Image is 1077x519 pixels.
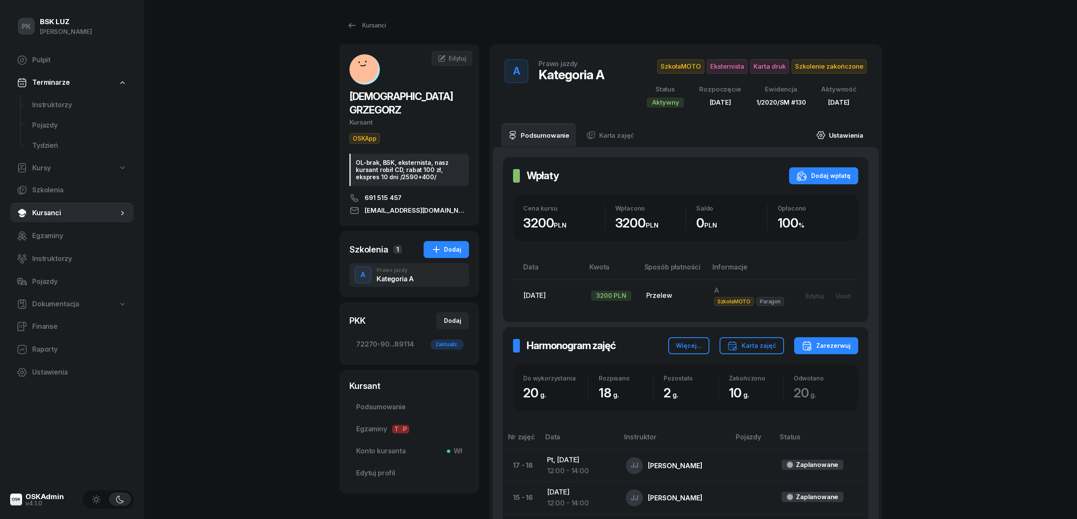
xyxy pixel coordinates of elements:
[836,292,851,300] div: Usuń
[750,59,789,74] span: Karta druk
[615,205,686,212] div: Wpłacono
[796,459,838,470] div: Zaplanowane
[648,462,702,469] div: [PERSON_NAME]
[743,391,749,399] small: g.
[707,59,748,74] span: Eksternista
[349,133,380,144] span: OSKApp
[32,230,127,241] span: Egzaminy
[25,95,134,115] a: Instruktorzy
[704,221,717,229] small: PLN
[339,17,393,34] a: Kursanci
[584,261,639,280] th: Kwota
[32,120,127,131] span: Pojazdy
[349,154,469,186] div: OL-brak, BSK, eksternista, nasz kursant robił CD, rabat 100 zł, ekspres 10 dni /2590+400/
[756,84,806,95] div: Ewidencja
[25,115,134,136] a: Pojazdy
[10,158,134,178] a: Kursy
[10,294,134,314] a: Dokumentacja
[357,268,369,282] div: A
[354,266,371,283] button: A
[580,123,641,147] a: Karta zajęć
[450,446,462,457] span: Wł
[393,245,402,254] span: 1
[802,341,851,351] div: Zarezerwuj
[40,18,92,25] div: BSK LUZ
[349,441,469,461] a: Konto kursantaWł
[792,59,867,74] span: Szkolenie zakończone
[540,431,619,450] th: Data
[349,244,388,255] div: Szkolenia
[356,446,462,457] span: Konto kursanta
[794,375,848,382] div: Odwołano
[365,193,402,203] span: 691 515 457
[599,385,623,400] span: 18
[32,140,127,151] span: Tydzień
[32,208,118,219] span: Kursanci
[699,84,741,95] div: Rozpoczęcie
[32,253,127,264] span: Instruktorzy
[32,100,127,111] span: Instruktorzy
[10,249,134,269] a: Instruktorzy
[527,339,616,352] h2: Harmonogram zajęć
[619,431,731,450] th: Instruktor
[432,51,472,66] a: Edytuj
[10,272,134,292] a: Pojazdy
[10,180,134,200] a: Szkolenia
[349,397,469,417] a: Podsumowanie
[430,339,464,350] div: Zaktualiz.
[523,291,546,300] span: [DATE]
[349,419,469,439] a: EgzaminyTP
[613,391,619,399] small: g.
[523,215,605,231] div: 3200
[503,431,540,450] th: Nr zajęć
[392,425,401,433] span: T
[10,362,134,383] a: Ustawienia
[631,462,639,469] span: JJ
[707,261,793,280] th: Informacje
[356,424,462,435] span: Egzaminy
[349,205,469,216] a: [EMAIL_ADDRESS][DOMAIN_NAME]
[647,84,684,95] div: Status
[639,261,707,280] th: Sposób płatności
[377,275,414,282] div: Kategoria A
[10,494,22,505] img: logo-xs@2x.png
[523,205,605,212] div: Cena kursu
[356,468,462,479] span: Edytuj profil
[25,136,134,156] a: Tydzień
[527,169,559,183] h2: Wpłaty
[32,344,127,355] span: Raporty
[778,215,848,231] div: 100
[794,337,858,354] button: Zarezerwuj
[672,391,678,399] small: g.
[436,312,469,329] button: Dodaj
[10,316,134,337] a: Finanse
[10,226,134,246] a: Egzaminy
[32,163,51,174] span: Kursy
[657,59,867,74] button: SzkołaMOTOEksternistaKarta drukSzkolenie zakończone
[631,494,639,502] span: JJ
[830,289,857,303] button: Usuń
[444,316,461,326] div: Dodaj
[789,167,858,184] button: Dodaj wpłatę
[540,450,619,482] td: Pt, [DATE]
[720,337,784,354] button: Karta zajęć
[356,339,462,350] span: 72270-90...89114
[668,337,709,354] button: Więcej...
[540,391,546,399] small: g.
[401,425,409,433] span: P
[710,98,731,106] span: [DATE]
[365,205,469,216] span: [EMAIL_ADDRESS][DOMAIN_NAME]
[647,97,684,108] div: Aktywny
[696,215,767,231] div: 0
[424,241,469,258] button: Dodaj
[513,261,584,280] th: Data
[821,84,857,95] div: Aktywność
[729,375,783,382] div: Zakończono
[503,450,540,482] td: 17 - 18
[646,290,700,301] div: Przelew
[349,463,469,483] a: Edytuj profil
[32,299,79,310] span: Dokumentacja
[349,117,469,128] div: Kursant
[775,431,868,450] th: Status
[547,498,613,509] div: 12:00 - 14:00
